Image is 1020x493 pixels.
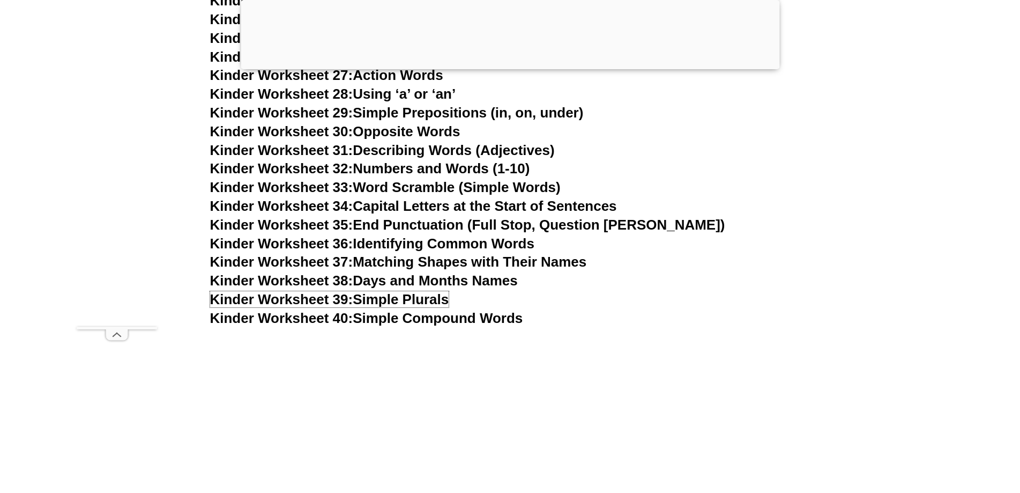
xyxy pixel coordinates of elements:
[210,142,555,158] a: Kinder Worksheet 31:Describing Words (Adjectives)
[210,179,353,195] span: Kinder Worksheet 33:
[210,49,353,65] span: Kinder Worksheet 26:
[210,254,353,270] span: Kinder Worksheet 37:
[210,310,523,326] a: Kinder Worksheet 40:Simple Compound Words
[210,11,471,27] a: Kinder Worksheet 24:Identifying Nouns
[210,160,530,176] a: Kinder Worksheet 32:Numbers and Words (1-10)
[210,291,353,307] span: Kinder Worksheet 39:
[210,273,353,289] span: Kinder Worksheet 38:
[210,217,725,233] a: Kinder Worksheet 35:End Punctuation (Full Stop, Question [PERSON_NAME])
[210,273,518,289] a: Kinder Worksheet 38:Days and Months Names
[210,11,353,27] span: Kinder Worksheet 24:
[842,372,1020,493] iframe: Chat Widget
[210,236,534,252] a: Kinder Worksheet 36:Identifying Common Words
[210,198,617,214] a: Kinder Worksheet 34:Capital Letters at the Start of Sentences
[210,30,353,46] span: Kinder Worksheet 25:
[210,30,465,46] a: Kinder Worksheet 25:Identifying Verbs
[210,254,587,270] a: Kinder Worksheet 37:Matching Shapes with Their Names
[77,25,157,327] iframe: Advertisement
[210,310,353,326] span: Kinder Worksheet 40:
[210,142,353,158] span: Kinder Worksheet 31:
[210,291,449,307] a: Kinder Worksheet 39:Simple Plurals
[210,67,353,83] span: Kinder Worksheet 27:
[210,160,353,176] span: Kinder Worksheet 32:
[210,86,456,102] a: Kinder Worksheet 28:Using ‘a’ or ‘an’
[210,236,353,252] span: Kinder Worksheet 36:
[210,328,810,483] iframe: Advertisement
[210,105,353,121] span: Kinder Worksheet 29:
[210,49,589,65] a: Kinder Worksheet 26:Matching Objects with Their Names
[210,198,353,214] span: Kinder Worksheet 34:
[210,123,460,139] a: Kinder Worksheet 30:Opposite Words
[210,86,353,102] span: Kinder Worksheet 28:
[210,105,584,121] a: Kinder Worksheet 29:Simple Prepositions (in, on, under)
[210,217,353,233] span: Kinder Worksheet 35:
[210,67,443,83] a: Kinder Worksheet 27:Action Words
[210,179,561,195] a: Kinder Worksheet 33:Word Scramble (Simple Words)
[210,123,353,139] span: Kinder Worksheet 30:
